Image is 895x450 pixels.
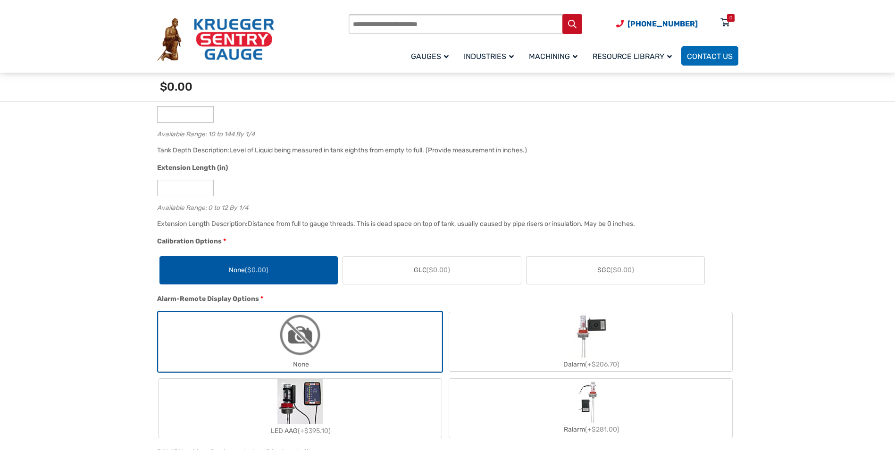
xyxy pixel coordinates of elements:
[611,266,634,274] span: ($0.00)
[449,423,732,436] div: Ralarm
[414,265,450,275] span: GLC
[248,220,635,228] div: Distance from full to gauge threads. This is dead space on top of tank, usually caused by pipe ri...
[458,45,523,67] a: Industries
[160,80,192,93] span: $0.00
[687,52,733,61] span: Contact Us
[157,237,222,245] span: Calibration Options
[411,52,449,61] span: Gauges
[157,146,229,154] span: Tank Depth Description:
[449,312,732,371] label: Dalarm
[587,45,681,67] a: Resource Library
[229,265,268,275] span: None
[529,52,577,61] span: Machining
[449,358,732,371] div: Dalarm
[159,424,442,438] div: LED AAG
[681,46,738,66] a: Contact Us
[260,294,263,304] abbr: required
[585,360,619,368] span: (+$206.70)
[229,146,527,154] div: Level of Liquid being measured in tank eighths from empty to full. (Provide measurement in inches.)
[405,45,458,67] a: Gauges
[298,427,331,435] span: (+$395.10)
[157,164,228,172] span: Extension Length (in)
[627,19,698,28] span: [PHONE_NUMBER]
[597,265,634,275] span: SGC
[593,52,672,61] span: Resource Library
[157,128,734,137] div: Available Range: 10 to 144 By 1/4
[449,380,732,436] label: Ralarm
[729,14,732,22] div: 0
[157,18,274,61] img: Krueger Sentry Gauge
[464,52,514,61] span: Industries
[157,220,248,228] span: Extension Length Description:
[616,18,698,30] a: Phone Number (920) 434-8860
[159,379,442,438] label: LED AAG
[523,45,587,67] a: Machining
[157,295,259,303] span: Alarm-Remote Display Options
[427,266,450,274] span: ($0.00)
[159,312,442,371] label: None
[245,266,268,274] span: ($0.00)
[223,236,226,246] abbr: required
[159,358,442,371] div: None
[585,425,619,433] span: (+$281.00)
[157,202,734,211] div: Available Range: 0 to 12 By 1/4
